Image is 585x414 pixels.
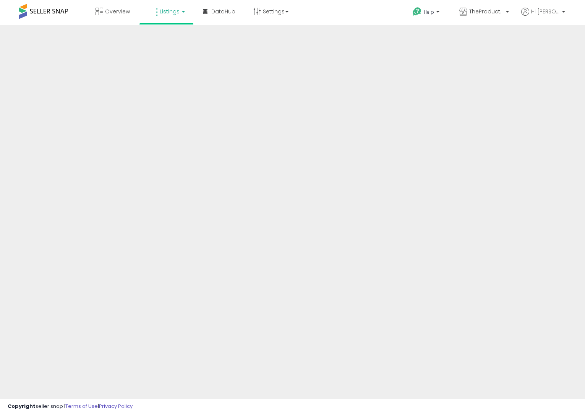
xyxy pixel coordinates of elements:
span: TheProductHaven [469,8,504,15]
span: DataHub [211,8,235,15]
span: Hi [PERSON_NAME] [531,8,560,15]
span: Overview [105,8,130,15]
span: Help [424,9,434,15]
span: Listings [160,8,180,15]
a: Help [407,1,447,25]
a: Hi [PERSON_NAME] [521,8,565,25]
i: Get Help [412,7,422,16]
